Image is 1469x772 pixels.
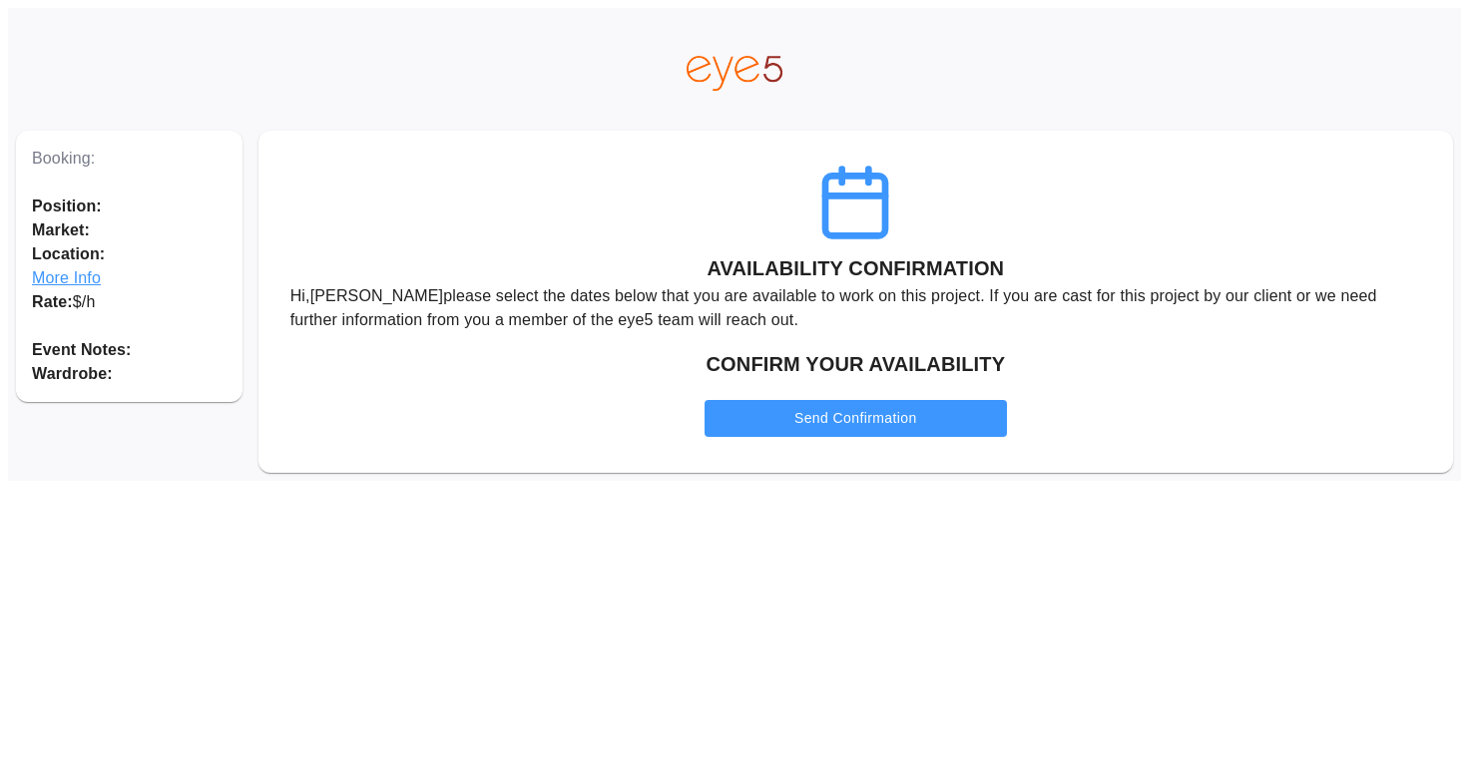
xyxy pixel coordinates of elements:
h6: CONFIRM YOUR AVAILABILITY [274,348,1437,380]
h6: AVAILABILITY CONFIRMATION [707,252,1004,284]
span: Rate: [32,293,73,310]
button: Send Confirmation [705,400,1007,437]
span: Location: [32,242,227,266]
p: $ /h [32,290,227,314]
span: Market: [32,221,90,238]
p: Hi, [PERSON_NAME] please select the dates below that you are available to work on this project. I... [290,284,1421,332]
span: More Info [32,266,227,290]
p: Wardrobe: [32,362,227,386]
span: Position: [32,197,102,214]
p: Booking: [32,147,227,171]
img: eye5 [687,56,782,91]
p: Event Notes: [32,338,227,362]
